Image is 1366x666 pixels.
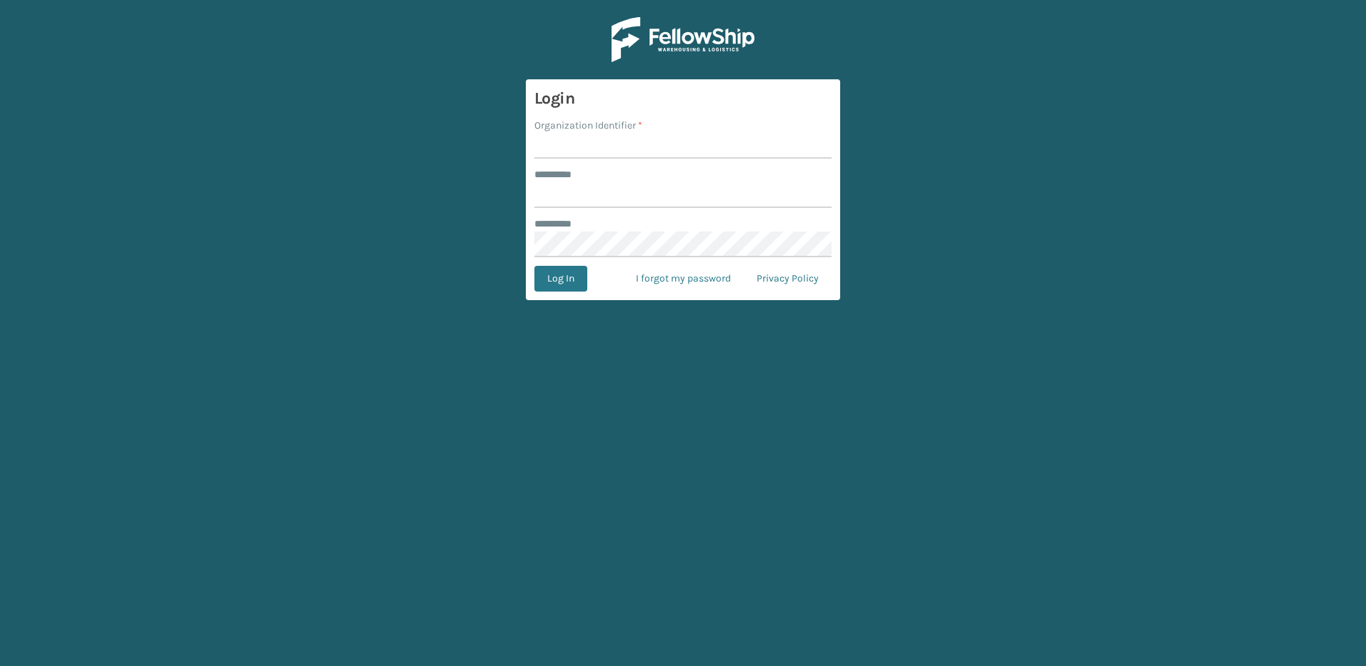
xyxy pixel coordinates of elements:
[534,266,587,292] button: Log In
[623,266,744,292] a: I forgot my password
[744,266,832,292] a: Privacy Policy
[534,88,832,109] h3: Login
[534,118,642,133] label: Organization Identifier
[612,17,754,62] img: Logo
